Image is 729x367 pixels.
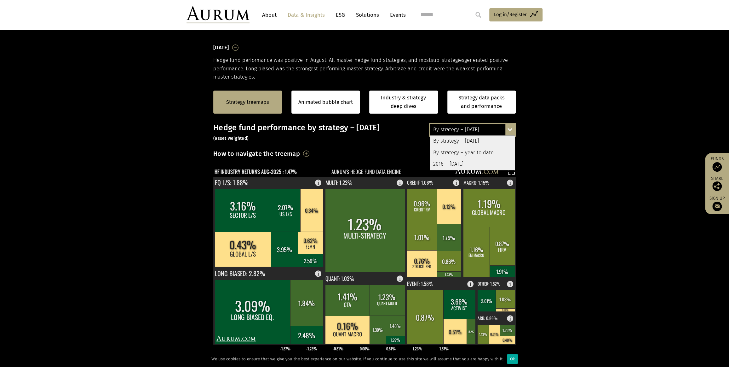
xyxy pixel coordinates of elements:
[213,136,249,141] small: (asset weighted)
[494,11,527,18] span: Log in/Register
[430,124,515,135] div: By strategy – [DATE]
[472,9,485,21] input: Submit
[708,156,726,172] a: Funds
[430,158,515,170] div: 2016 – [DATE]
[712,202,722,211] img: Sign up to our newsletter
[259,9,280,21] a: About
[213,148,300,159] h3: How to navigate the treemap
[708,176,726,191] div: Share
[298,98,353,106] a: Animated bubble chart
[213,56,516,81] p: Hedge fund performance was positive in August. All master hedge fund strategies, and most generat...
[712,162,722,172] img: Access Funds
[431,57,464,63] span: sub-strategies
[284,9,328,21] a: Data & Insights
[333,9,348,21] a: ESG
[353,9,382,21] a: Solutions
[369,91,438,114] a: Industry & strategy deep dives
[213,123,516,142] h3: Hedge fund performance by strategy – [DATE]
[430,136,515,147] div: By strategy – [DATE]
[187,6,250,23] img: Aurum
[708,196,726,211] a: Sign up
[387,9,406,21] a: Events
[447,91,516,114] a: Strategy data packs and performance
[226,98,269,106] a: Strategy treemaps
[430,147,515,158] div: By strategy – year to date
[507,354,518,364] div: Ok
[213,43,229,52] h3: [DATE]
[712,181,722,191] img: Share this post
[489,8,542,21] a: Log in/Register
